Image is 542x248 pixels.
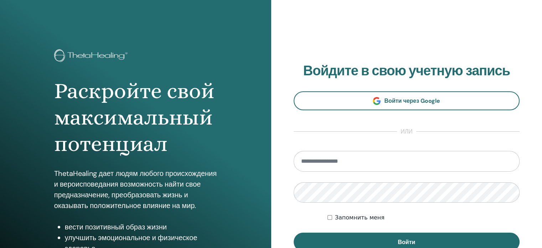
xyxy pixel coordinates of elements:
font: Раскройте свой максимальный потенциал [54,78,215,157]
font: Войти [398,238,415,246]
font: ThetaHealing дает людям любого происхождения и вероисповедания возможность найти свое предназначе... [54,169,217,210]
div: Оставьте меня аутентифицированным на неопределенный срок или пока я не выйду из системы вручную [327,213,520,222]
font: Войти через Google [384,97,440,105]
font: Запомнить меня [335,214,384,221]
font: или [401,128,413,135]
font: вести позитивный образ жизни [65,222,167,232]
font: Войдите в свою учетную запись [303,62,510,80]
a: Войти через Google [294,91,520,110]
